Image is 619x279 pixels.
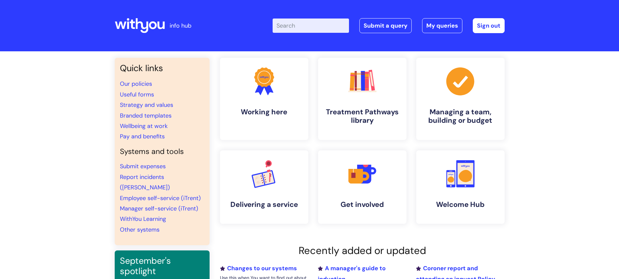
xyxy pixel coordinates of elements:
[120,80,152,88] a: Our policies
[120,63,204,73] h3: Quick links
[421,108,499,125] h4: Managing a team, building or budget
[120,256,204,277] h3: September's spotlight
[323,200,401,209] h4: Get involved
[120,133,165,140] a: Pay and benefits
[318,58,406,140] a: Treatment Pathways library
[359,18,412,33] a: Submit a query
[120,162,166,170] a: Submit expenses
[120,112,172,120] a: Branded templates
[318,150,406,224] a: Get involved
[416,150,505,224] a: Welcome Hub
[225,200,303,209] h4: Delivering a service
[473,18,505,33] a: Sign out
[416,58,505,140] a: Managing a team, building or budget
[120,194,201,202] a: Employee self-service (iTrent)
[120,173,170,191] a: Report incidents ([PERSON_NAME])
[120,215,166,223] a: WithYou Learning
[120,226,160,234] a: Other systems
[422,18,462,33] a: My queries
[120,147,204,156] h4: Systems and tools
[120,122,168,130] a: Wellbeing at work
[220,150,308,224] a: Delivering a service
[170,20,191,31] p: info hub
[421,200,499,209] h4: Welcome Hub
[120,101,173,109] a: Strategy and values
[323,108,401,125] h4: Treatment Pathways library
[273,19,349,33] input: Search
[220,264,297,272] a: Changes to our systems
[220,245,505,257] h2: Recently added or updated
[120,205,198,212] a: Manager self-service (iTrent)
[225,108,303,116] h4: Working here
[273,18,505,33] div: | -
[120,91,154,98] a: Useful forms
[220,58,308,140] a: Working here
